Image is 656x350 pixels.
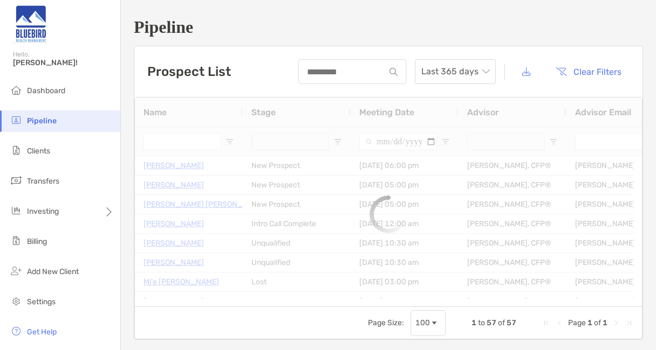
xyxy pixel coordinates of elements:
[587,318,592,327] span: 1
[548,60,630,83] button: Clear Filters
[10,264,23,277] img: add_new_client icon
[27,327,57,337] span: Get Help
[487,318,496,327] span: 57
[411,310,446,336] div: Page Size
[498,318,505,327] span: of
[27,267,79,276] span: Add New Client
[27,297,56,306] span: Settings
[10,144,23,157] img: clients icon
[555,319,564,327] div: Previous Page
[594,318,601,327] span: of
[542,319,551,327] div: First Page
[368,318,404,327] div: Page Size:
[27,116,57,125] span: Pipeline
[134,17,643,37] h1: Pipeline
[10,174,23,187] img: transfers icon
[27,146,50,156] span: Clients
[471,318,476,327] span: 1
[10,234,23,247] img: billing icon
[415,318,430,327] div: 100
[13,4,49,43] img: Zoe Logo
[612,319,620,327] div: Next Page
[147,64,231,79] h3: Prospect List
[27,237,47,246] span: Billing
[421,60,489,83] span: Last 365 days
[389,68,398,76] img: input icon
[13,58,114,67] span: [PERSON_NAME]!
[10,325,23,338] img: get-help icon
[10,83,23,96] img: dashboard icon
[27,86,65,95] span: Dashboard
[10,114,23,127] img: pipeline icon
[10,295,23,307] img: settings icon
[478,318,485,327] span: to
[10,204,23,217] img: investing icon
[507,318,516,327] span: 57
[27,177,59,186] span: Transfers
[625,319,633,327] div: Last Page
[568,318,586,327] span: Page
[603,318,607,327] span: 1
[27,207,59,216] span: Investing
